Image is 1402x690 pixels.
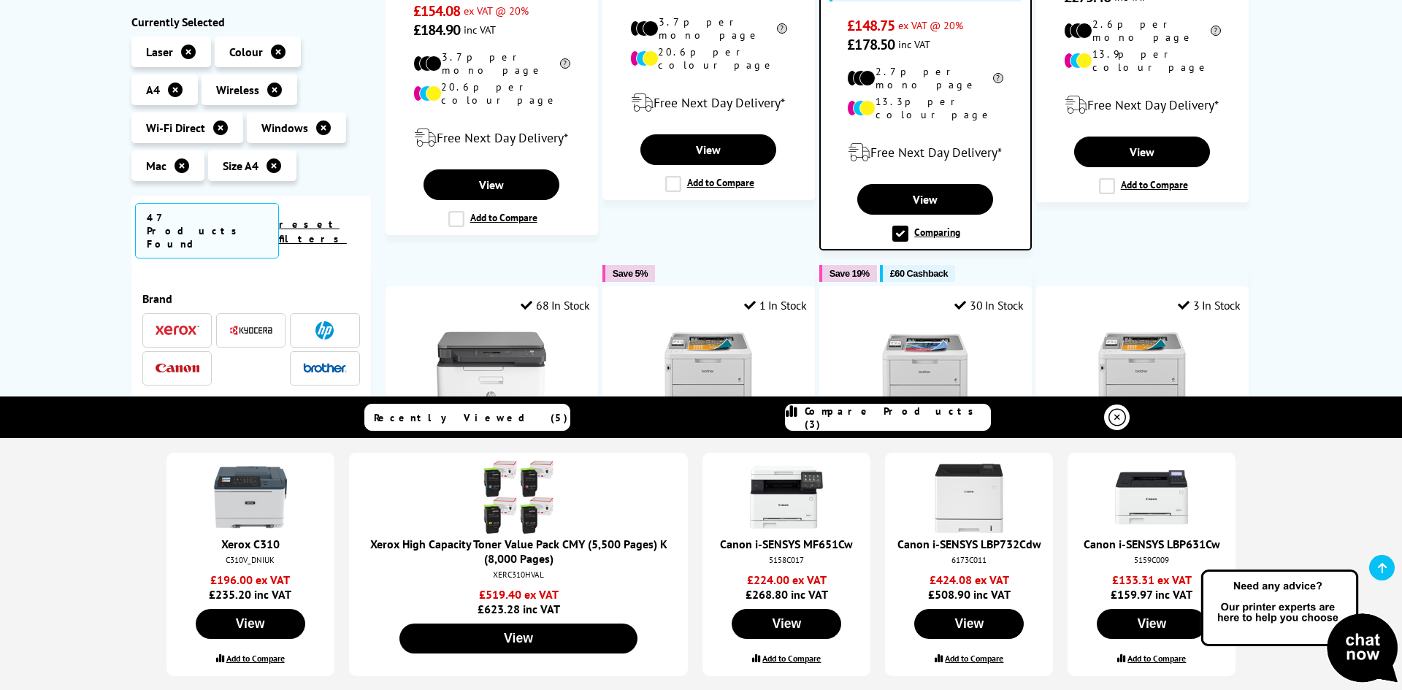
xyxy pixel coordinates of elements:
[1127,653,1186,664] label: Add to Compare
[819,265,877,282] button: Save 19%
[229,325,273,336] img: Kyocera
[146,83,160,97] span: A4
[1099,178,1188,194] label: Add to Compare
[413,50,570,77] li: 3.7p per mono page
[229,321,273,340] a: Kyocera
[216,83,259,97] span: Wireless
[610,83,807,123] div: modal_delivery
[146,158,166,173] span: Mac
[156,321,199,340] a: Xerox
[1064,18,1221,44] li: 2.6p per mono page
[424,169,559,200] a: View
[897,537,1041,551] a: Canon i-SENSYS LBP732Cdw
[602,265,655,282] button: Save 5%
[394,118,590,158] div: modal_delivery
[226,653,285,664] label: Add to Compare
[135,203,279,258] span: 47 Products Found
[146,120,205,135] span: Wi-Fi Direct
[1074,137,1210,167] a: View
[413,1,461,20] span: £154.08
[374,411,568,424] span: Recently Viewed (5)
[870,323,980,433] img: Brother HL-L8230CDW
[932,461,1005,534] img: canon-i-sensys-lbp732cdw-front-small.jpg
[720,537,853,551] a: Canon i-SENSYS MF651Cw
[437,323,546,433] img: HP Color Laser MFP 178nw
[221,537,280,551] a: Xerox C310
[464,23,496,37] span: inc VAT
[303,321,347,340] a: HP
[945,653,1003,664] label: Add to Compare
[370,537,667,566] a: Xerox High Capacity Toner Value Pack CMY (5,500 Pages) K (8,000 Pages)
[900,555,1038,565] div: 6173C011
[630,45,787,72] li: 20.6p per colour page
[640,134,776,165] a: View
[448,211,537,227] label: Add to Compare
[847,65,1003,91] li: 2.7p per mono page
[1115,461,1188,534] img: Canon-LBP631Cw-Front-Small.jpg
[630,15,787,42] li: 3.7p per mono page
[261,120,308,135] span: Windows
[732,609,841,639] button: View
[744,298,807,313] div: 1 In Stock
[223,158,258,173] span: Size A4
[214,461,287,534] img: Xerox-C310-Front-Small.jpg
[898,37,930,51] span: inc VAT
[828,132,1023,173] div: modal_delivery
[954,298,1023,313] div: 30 In Stock
[1087,323,1197,433] img: Brother HL-L8240CDW
[847,16,895,35] span: £148.75
[1079,572,1225,587] span: £133.31 ex VAT
[142,291,360,306] span: Brand
[364,404,570,431] a: Recently Viewed (5)
[914,609,1024,639] button: View
[857,184,992,215] a: View
[750,461,823,534] img: Canon-MF651Cw-Front-Small.jpg
[181,555,320,565] div: C310V_DNIUK
[665,176,754,192] label: Add to Compare
[482,461,555,534] img: Xerox-006R0436-CMYK-HC-Small.jpg
[1064,47,1221,74] li: 13.9p per colour page
[521,298,589,313] div: 68 In Stock
[847,95,1003,121] li: 13.3p per colour page
[713,572,859,587] span: £224.00 ex VAT
[177,572,323,587] span: £196.00 ex VAT
[229,45,263,59] span: Colour
[360,587,678,616] span: £623.28 inc VAT
[177,572,323,602] span: £235.20 inc VAT
[805,405,990,431] span: Compare Products (3)
[785,404,991,431] a: Compare Products (3)
[1097,609,1206,639] button: View
[360,587,678,602] span: £519.40 ex VAT
[613,268,648,279] span: Save 5%
[1044,85,1241,126] div: modal_delivery
[1084,537,1220,551] a: Canon i-SENSYS LBP631Cw
[156,359,199,377] a: Canon
[762,653,821,664] label: Add to Compare
[146,45,173,59] span: Laser
[654,323,763,433] img: Brother HL-L8240CDW (Box Opened)
[896,572,1042,602] span: £508.90 inc VAT
[464,4,529,18] span: ex VAT @ 20%
[1198,567,1402,687] img: Open Live Chat window
[279,218,347,245] a: reset filters
[131,15,371,29] div: Currently Selected
[880,265,955,282] button: £60 Cashback
[413,20,461,39] span: £184.90
[847,35,895,54] span: £178.50
[830,268,870,279] span: Save 19%
[156,326,199,336] img: Xerox
[713,572,859,602] span: £268.80 inc VAT
[196,609,305,639] button: View
[413,80,570,107] li: 20.6p per colour page
[896,572,1042,587] span: £424.08 ex VAT
[399,624,637,653] button: View
[898,18,963,32] span: ex VAT @ 20%
[303,359,347,377] a: Brother
[1082,555,1221,565] div: 5159C009
[156,364,199,373] img: Canon
[892,226,960,242] label: Comparing
[1178,298,1241,313] div: 3 In Stock
[303,363,347,373] img: Brother
[364,570,674,580] div: XERC310HVAL
[315,321,334,340] img: HP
